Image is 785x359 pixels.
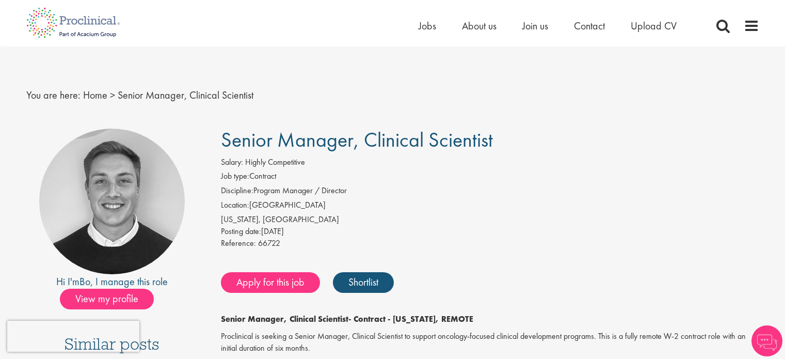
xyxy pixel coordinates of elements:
li: Program Manager / Director [221,185,759,199]
label: Salary: [221,157,243,168]
span: Senior Manager, Clinical Scientist [118,88,253,102]
a: breadcrumb link [83,88,107,102]
label: Location: [221,199,249,211]
a: About us [462,19,496,33]
li: Contract [221,170,759,185]
div: [US_STATE], [GEOGRAPHIC_DATA] [221,214,759,226]
p: Proclinical is seeking a Senior Manager, Clinical Scientist to support oncology-focused clinical ... [221,331,759,354]
strong: Senior Manager, Clinical Scientist [221,314,348,324]
label: Discipline: [221,185,253,197]
label: Job type: [221,170,249,182]
span: Highly Competitive [245,157,305,167]
iframe: reCAPTCHA [7,321,139,352]
a: Jobs [419,19,436,33]
div: [DATE] [221,226,759,238]
span: 66722 [258,238,280,248]
span: You are here: [26,88,81,102]
strong: - Contract - [US_STATE], REMOTE [348,314,473,324]
div: Hi I'm , I manage this role [26,274,198,289]
span: Posting date: [221,226,261,237]
span: View my profile [60,289,154,309]
a: Join us [522,19,548,33]
a: Shortlist [333,272,394,293]
img: imeage of recruiter Bo Forsen [39,129,185,274]
img: Chatbot [751,325,782,356]
li: [GEOGRAPHIC_DATA] [221,199,759,214]
label: Reference: [221,238,256,249]
span: > [110,88,115,102]
a: View my profile [60,291,164,304]
a: Contact [574,19,605,33]
span: Senior Manager, Clinical Scientist [221,127,493,153]
a: Apply for this job [221,272,320,293]
a: Bo [79,275,90,288]
a: Upload CV [631,19,677,33]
